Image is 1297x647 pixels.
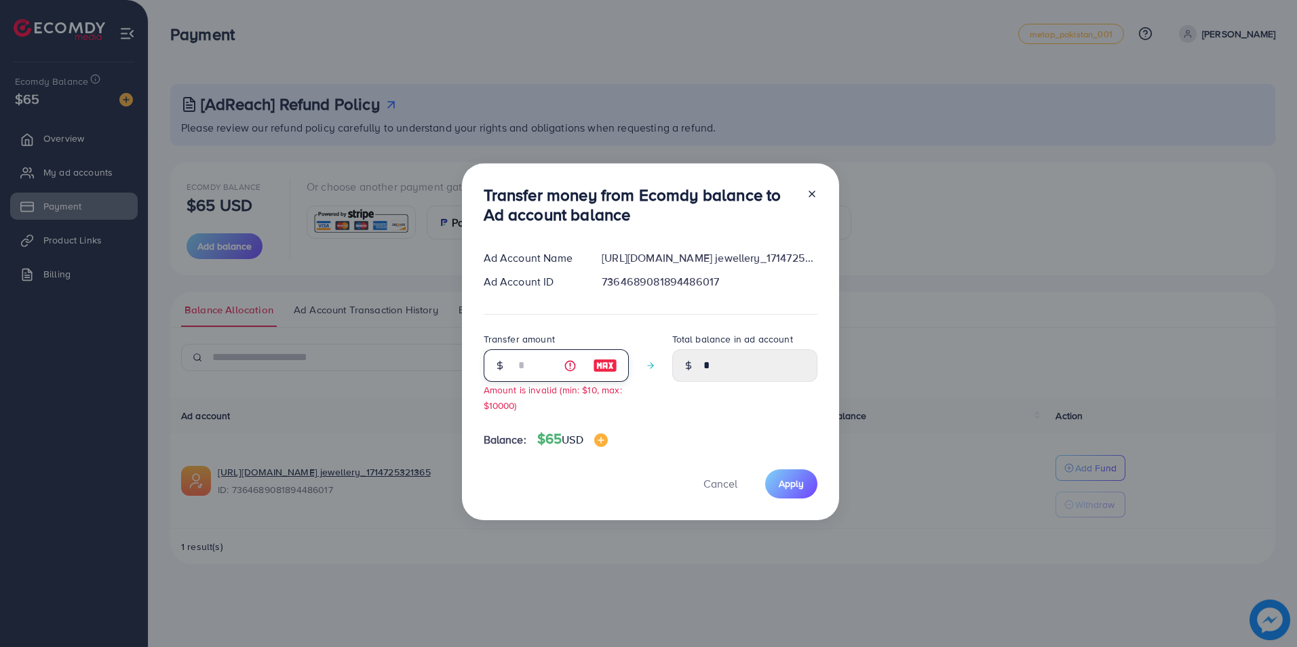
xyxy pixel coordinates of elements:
small: Amount is invalid (min: $10, max: $10000) [484,383,622,412]
img: image [594,433,608,447]
div: 7364689081894486017 [591,274,828,290]
img: image [593,357,617,374]
button: Apply [765,469,817,498]
div: Ad Account ID [473,274,592,290]
label: Transfer amount [484,332,555,346]
span: USD [562,432,583,447]
h4: $65 [537,431,608,448]
span: Apply [779,477,804,490]
span: Balance: [484,432,526,448]
button: Cancel [686,469,754,498]
div: [URL][DOMAIN_NAME] jewellery_1714725321365 [591,250,828,266]
h3: Transfer money from Ecomdy balance to Ad account balance [484,185,796,224]
span: Cancel [703,476,737,491]
div: Ad Account Name [473,250,592,266]
label: Total balance in ad account [672,332,793,346]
